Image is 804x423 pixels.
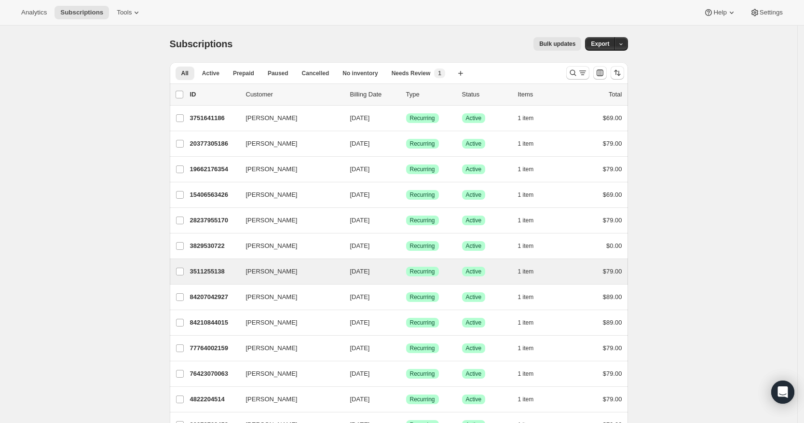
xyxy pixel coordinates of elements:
[246,139,298,149] span: [PERSON_NAME]
[190,164,238,174] p: 19662176354
[410,114,435,122] span: Recurring
[246,292,298,302] span: [PERSON_NAME]
[190,188,622,202] div: 15406563426[PERSON_NAME][DATE]SuccessRecurringSuccessActive1 item$69.00
[190,190,238,200] p: 15406563426
[410,217,435,224] span: Recurring
[246,318,298,327] span: [PERSON_NAME]
[190,90,622,99] div: IDCustomerBilling DateTypeStatusItemsTotal
[518,319,534,327] span: 1 item
[518,396,534,403] span: 1 item
[350,114,370,122] span: [DATE]
[190,343,238,353] p: 77764002159
[342,69,378,77] span: No inventory
[190,113,238,123] p: 3751641186
[240,264,337,279] button: [PERSON_NAME]
[518,90,566,99] div: Items
[518,188,545,202] button: 1 item
[240,238,337,254] button: [PERSON_NAME]
[611,66,624,80] button: Sort the results
[606,242,622,249] span: $0.00
[190,395,238,404] p: 4822204514
[350,293,370,300] span: [DATE]
[246,369,298,379] span: [PERSON_NAME]
[190,90,238,99] p: ID
[350,344,370,352] span: [DATE]
[603,319,622,326] span: $89.00
[246,395,298,404] span: [PERSON_NAME]
[190,241,238,251] p: 3829530722
[60,9,103,16] span: Subscriptions
[190,369,238,379] p: 76423070063
[603,370,622,377] span: $79.00
[566,66,589,80] button: Search and filter results
[406,90,454,99] div: Type
[466,370,482,378] span: Active
[518,137,545,150] button: 1 item
[410,140,435,148] span: Recurring
[466,268,482,275] span: Active
[240,187,337,203] button: [PERSON_NAME]
[518,165,534,173] span: 1 item
[466,114,482,122] span: Active
[240,162,337,177] button: [PERSON_NAME]
[410,396,435,403] span: Recurring
[466,191,482,199] span: Active
[603,268,622,275] span: $79.00
[518,265,545,278] button: 1 item
[410,191,435,199] span: Recurring
[603,344,622,352] span: $79.00
[539,40,575,48] span: Bulk updates
[518,242,534,250] span: 1 item
[55,6,109,19] button: Subscriptions
[350,268,370,275] span: [DATE]
[518,370,534,378] span: 1 item
[518,163,545,176] button: 1 item
[190,316,622,329] div: 84210844015[PERSON_NAME][DATE]SuccessRecurringSuccessActive1 item$89.00
[744,6,789,19] button: Settings
[240,289,337,305] button: [PERSON_NAME]
[246,90,342,99] p: Customer
[466,242,482,250] span: Active
[190,139,238,149] p: 20377305186
[190,290,622,304] div: 84207042927[PERSON_NAME][DATE]SuccessRecurringSuccessActive1 item$89.00
[246,343,298,353] span: [PERSON_NAME]
[350,319,370,326] span: [DATE]
[713,9,726,16] span: Help
[533,37,581,51] button: Bulk updates
[350,217,370,224] span: [DATE]
[518,217,534,224] span: 1 item
[518,367,545,381] button: 1 item
[181,69,189,77] span: All
[591,40,609,48] span: Export
[609,90,622,99] p: Total
[771,381,794,404] div: Open Intercom Messenger
[240,213,337,228] button: [PERSON_NAME]
[190,163,622,176] div: 19662176354[PERSON_NAME][DATE]SuccessRecurringSuccessActive1 item$79.00
[190,214,622,227] div: 28237955170[PERSON_NAME][DATE]SuccessRecurringSuccessActive1 item$79.00
[268,69,288,77] span: Paused
[518,293,534,301] span: 1 item
[698,6,742,19] button: Help
[410,344,435,352] span: Recurring
[603,191,622,198] span: $69.00
[15,6,53,19] button: Analytics
[190,111,622,125] div: 3751641186[PERSON_NAME][DATE]SuccessRecurringSuccessActive1 item$69.00
[302,69,329,77] span: Cancelled
[585,37,615,51] button: Export
[518,140,534,148] span: 1 item
[453,67,468,80] button: Create new view
[246,113,298,123] span: [PERSON_NAME]
[410,268,435,275] span: Recurring
[518,114,534,122] span: 1 item
[518,316,545,329] button: 1 item
[190,292,238,302] p: 84207042927
[603,217,622,224] span: $79.00
[240,392,337,407] button: [PERSON_NAME]
[466,165,482,173] span: Active
[518,341,545,355] button: 1 item
[410,370,435,378] span: Recurring
[466,344,482,352] span: Active
[410,319,435,327] span: Recurring
[190,267,238,276] p: 3511255138
[518,214,545,227] button: 1 item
